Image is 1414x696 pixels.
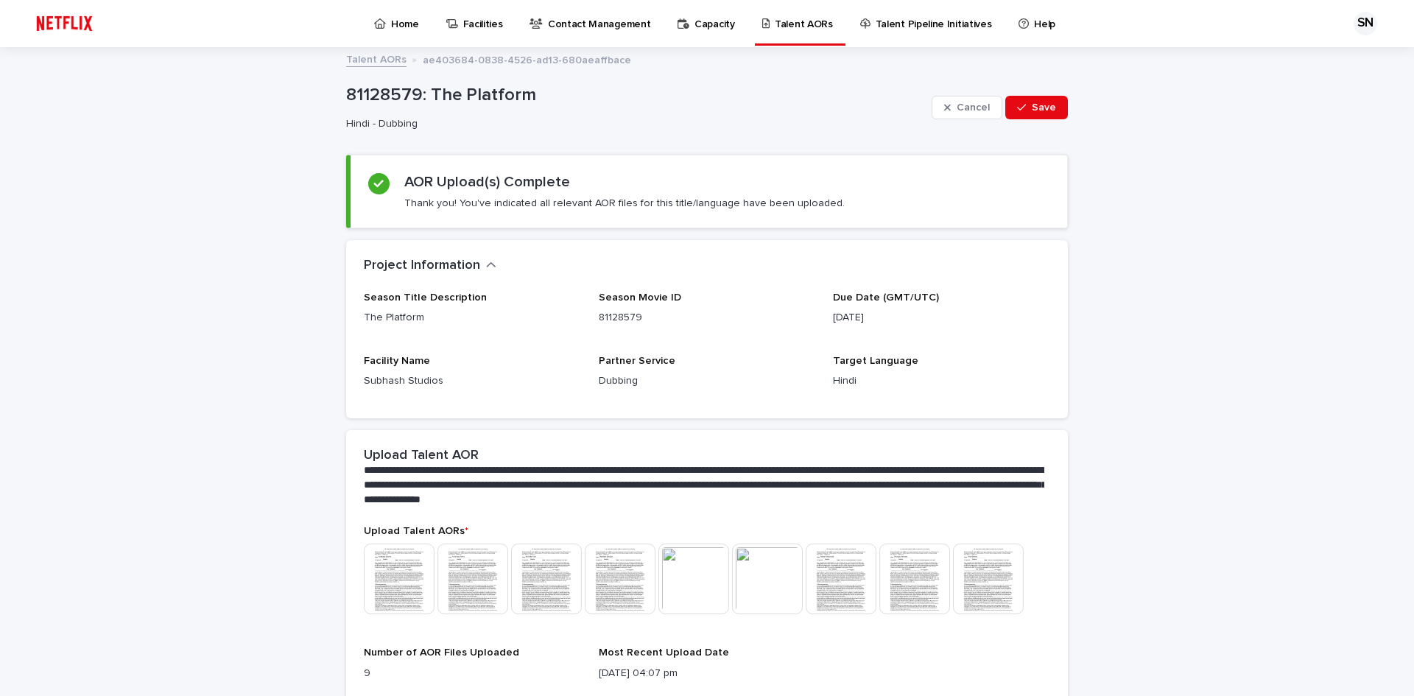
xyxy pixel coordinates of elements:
p: [DATE] 04:07 pm [599,666,816,681]
p: 81128579: The Platform [346,85,926,106]
button: Save [1005,96,1068,119]
p: 81128579 [599,310,816,326]
span: Most Recent Upload Date [599,647,729,658]
img: ifQbXi3ZQGMSEF7WDB7W [29,9,99,38]
span: Save [1032,102,1056,113]
span: Number of AOR Files Uploaded [364,647,519,658]
p: [DATE] [833,310,1050,326]
p: 9 [364,666,581,681]
span: Upload Talent AORs [364,526,468,536]
span: Target Language [833,356,918,366]
span: Season Movie ID [599,292,681,303]
p: Hindi [833,373,1050,389]
span: Partner Service [599,356,675,366]
h2: AOR Upload(s) Complete [404,173,570,191]
a: Talent AORs [346,50,407,67]
p: Dubbing [599,373,816,389]
span: Facility Name [364,356,430,366]
span: Cancel [957,102,990,113]
div: SN [1354,12,1377,35]
button: Cancel [932,96,1002,119]
span: Due Date (GMT/UTC) [833,292,939,303]
h2: Project Information [364,258,480,274]
button: Project Information [364,258,496,274]
p: Subhash Studios [364,373,581,389]
p: Hindi - Dubbing [346,118,920,130]
span: Season Title Description [364,292,487,303]
p: The Platform [364,310,581,326]
h2: Upload Talent AOR [364,448,479,464]
p: Thank you! You've indicated all relevant AOR files for this title/language have been uploaded. [404,197,845,210]
p: ae403684-0838-4526-ad13-680aeaffbace [423,51,631,67]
